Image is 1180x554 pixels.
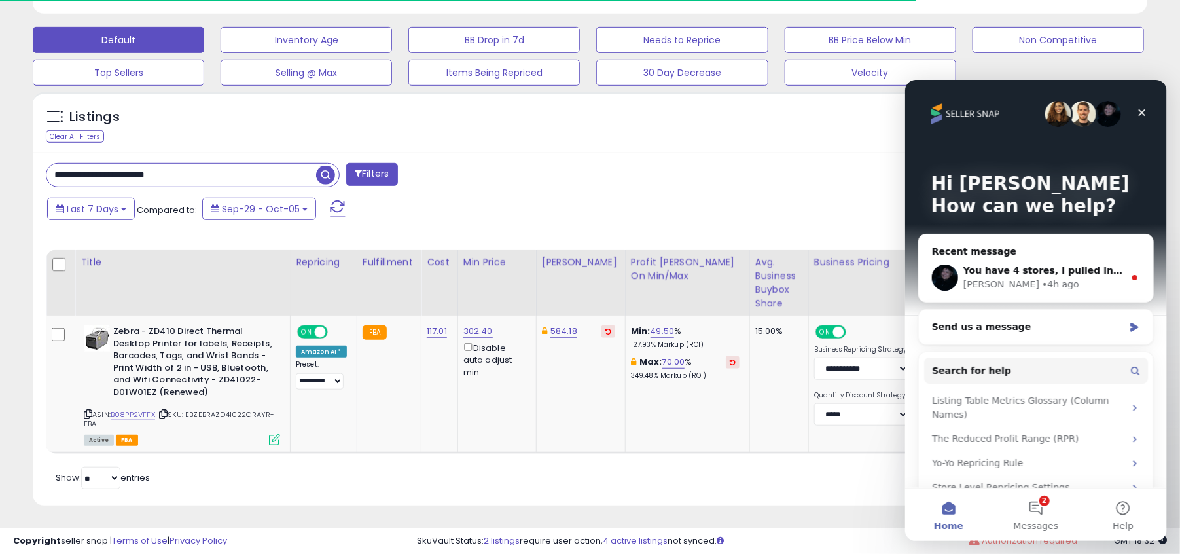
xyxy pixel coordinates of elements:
[19,347,243,371] div: The Reduced Profit Range (RPR)
[207,441,228,451] span: Help
[225,21,249,45] div: Close
[84,325,280,444] div: ASIN:
[596,27,768,53] button: Needs to Reprice
[13,534,61,547] strong: Copyright
[84,325,110,352] img: 41zzOMnf22L._SL40_.jpg
[19,278,243,304] button: Search for help
[19,309,243,347] div: Listing Table Metrics Glossary (Column Names)
[363,255,416,269] div: Fulfillment
[137,198,174,212] div: • 4h ago
[298,327,315,338] span: ON
[109,441,154,451] span: Messages
[221,60,392,86] button: Selling @ Max
[463,341,526,379] div: Disable auto adjust min
[19,371,243,396] div: Yo-Yo Repricing Rule
[56,471,150,484] span: Show: entries
[113,325,272,401] b: Zebra - ZD410 Direct Thermal Desktop Printer for labels, Receipts, Barcodes, Tags, and Wrist Band...
[814,255,947,269] div: Business Pricing
[651,325,675,338] a: 49.50
[631,356,740,380] div: %
[27,352,219,366] div: The Reduced Profit Range (RPR)
[84,435,114,446] span: All listings currently available for purchase on Amazon
[19,396,243,420] div: Store Level Repricing Settings
[463,325,493,338] a: 302.40
[27,377,219,390] div: Yo-Yo Repricing Rule
[202,198,316,220] button: Sep-29 - Oct-05
[87,409,174,461] button: Messages
[603,534,668,547] a: 4 active listings
[408,27,580,53] button: BB Drop in 7d
[631,341,740,350] p: 127.93% Markup (ROI)
[69,108,120,126] h5: Listings
[27,401,219,415] div: Store Level Repricing Settings
[29,441,58,451] span: Home
[33,60,204,86] button: Top Sellers
[427,255,452,269] div: Cost
[13,535,227,547] div: seller snap | |
[80,255,285,269] div: Title
[222,202,300,215] span: Sep-29 - Oct-05
[296,346,347,358] div: Amazon AI *
[417,535,1167,547] div: SkuVault Status: require user action, not synced.
[542,255,620,269] div: [PERSON_NAME]
[817,327,833,338] span: ON
[631,325,740,350] div: %
[170,534,227,547] a: Privacy Policy
[221,27,392,53] button: Inventory Age
[112,534,168,547] a: Terms of Use
[84,409,275,429] span: | SKU: EBZEBRAZD41022GRAYR-FBA
[27,314,219,342] div: Listing Table Metrics Glossary (Column Names)
[550,325,577,338] a: 584.18
[175,409,262,461] button: Help
[631,358,636,366] i: This overrides the store level max markup for this listing
[662,356,685,369] a: 70.00
[755,255,803,310] div: Avg. Business Buybox Share
[785,60,956,86] button: Velocity
[296,255,351,269] div: Repricing
[973,27,1144,53] button: Non Competitive
[27,240,219,254] div: Send us a message
[427,325,447,338] a: 117.01
[730,359,736,365] i: Revert to store-level Max Markup
[363,325,387,340] small: FBA
[625,250,749,316] th: The percentage added to the cost of goods (COGS) that forms the calculator for Min & Max prices.
[67,202,118,215] span: Last 7 Days
[755,325,798,337] div: 15.00%
[13,229,249,265] div: Send us a message
[47,198,135,220] button: Last 7 Days
[27,284,106,298] span: Search for help
[631,255,744,283] div: Profit [PERSON_NAME] on Min/Max
[596,60,768,86] button: 30 Day Decrease
[844,327,865,338] span: OFF
[111,409,155,420] a: B08PP2VFFX
[814,391,909,400] label: Quantity Discount Strategy:
[631,371,740,380] p: 349.48% Markup (ROI)
[326,327,347,338] span: OFF
[33,27,204,53] button: Default
[346,163,397,186] button: Filters
[137,204,197,216] span: Compared to:
[785,27,956,53] button: BB Price Below Min
[408,60,580,86] button: Items Being Repriced
[46,130,104,143] div: Clear All Filters
[905,80,1167,541] iframe: Intercom live chat
[58,198,134,212] div: [PERSON_NAME]
[463,255,531,269] div: Min Price
[814,345,909,354] label: Business Repricing Strategy:
[296,360,347,390] div: Preset:
[484,534,520,547] a: 2 listings
[639,356,662,368] b: Max:
[116,435,138,446] span: FBA
[631,325,651,337] b: Min:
